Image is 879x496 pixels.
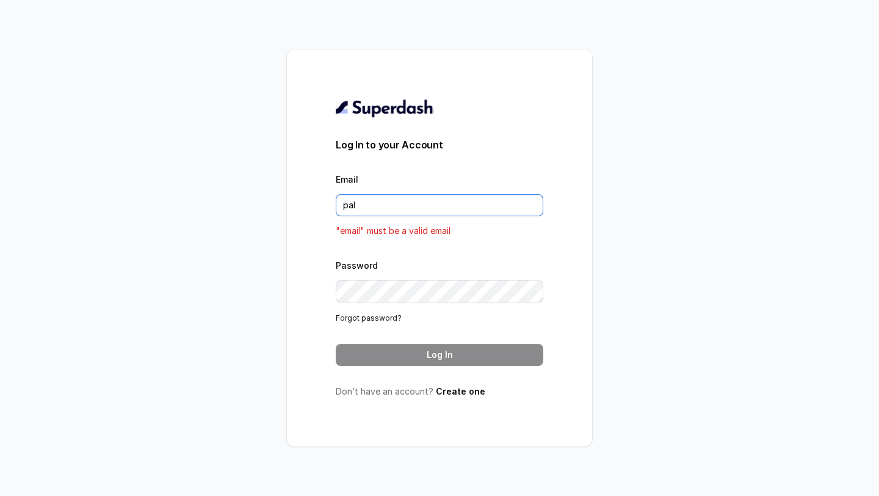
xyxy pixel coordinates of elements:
[336,98,434,118] img: light.svg
[436,386,485,396] a: Create one
[336,260,378,271] label: Password
[336,313,402,323] a: Forgot password?
[336,174,358,184] label: Email
[336,344,543,366] button: Log In
[336,194,543,216] input: youremail@example.com
[336,224,543,238] p: "email" must be a valid email
[336,385,543,398] p: Don’t have an account?
[336,137,543,152] h3: Log In to your Account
